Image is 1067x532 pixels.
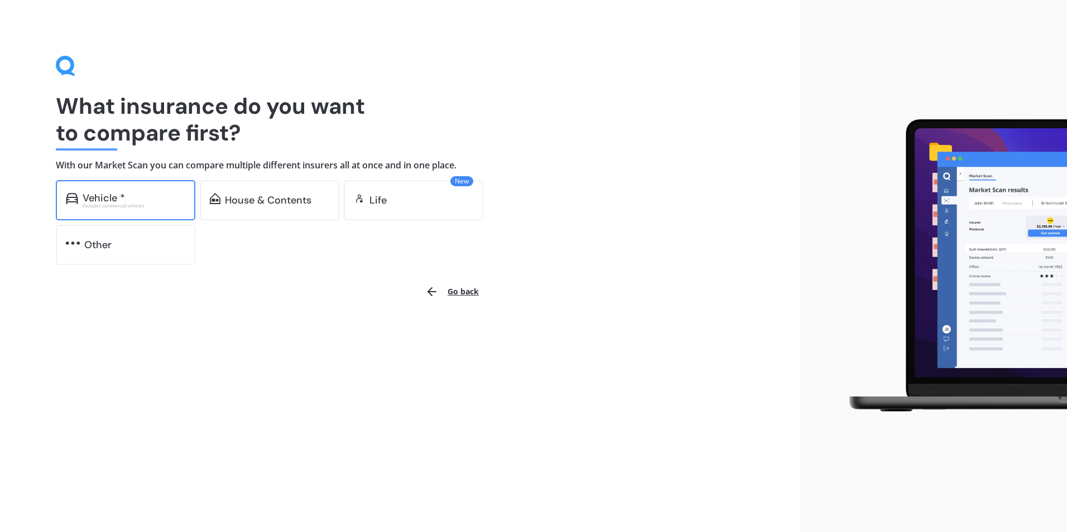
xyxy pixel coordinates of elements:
[83,192,125,204] div: Vehicle *
[83,204,185,208] div: Excludes commercial vehicles
[419,278,486,305] button: Go back
[833,113,1067,419] img: laptop.webp
[354,193,365,204] img: life.f720d6a2d7cdcd3ad642.svg
[66,193,78,204] img: car.f15378c7a67c060ca3f3.svg
[369,195,387,206] div: Life
[450,176,473,186] span: New
[56,93,744,146] h1: What insurance do you want to compare first?
[225,195,311,206] div: House & Contents
[210,193,220,204] img: home-and-contents.b802091223b8502ef2dd.svg
[66,238,80,249] img: other.81dba5aafe580aa69f38.svg
[84,239,112,250] div: Other
[56,159,744,171] h4: With our Market Scan you can compare multiple different insurers all at once and in one place.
